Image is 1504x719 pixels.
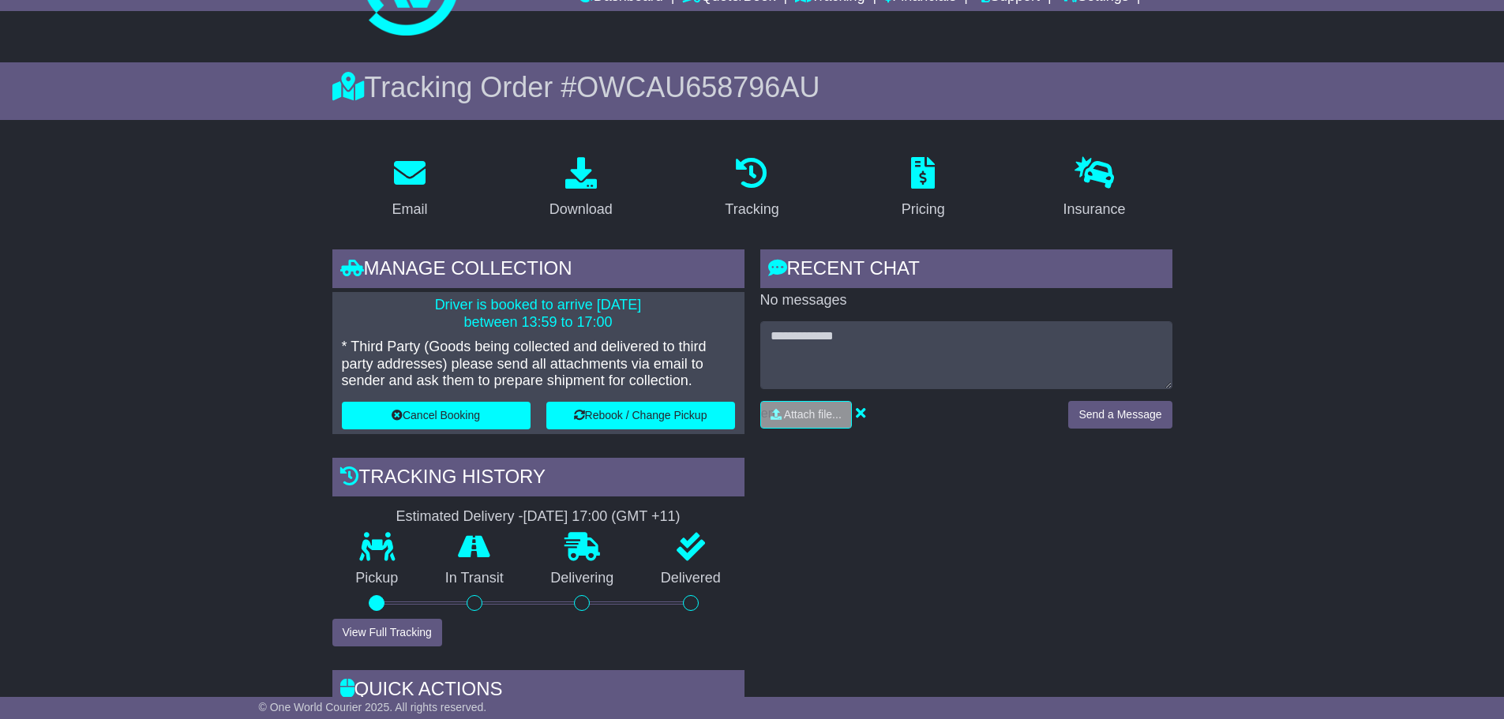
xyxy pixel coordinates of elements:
div: Pricing [902,199,945,220]
div: Email [392,199,427,220]
p: Driver is booked to arrive [DATE] between 13:59 to 17:00 [342,297,735,331]
div: Insurance [1063,199,1126,220]
div: Tracking Order # [332,70,1172,104]
a: Tracking [714,152,789,226]
div: Tracking [725,199,778,220]
p: No messages [760,292,1172,309]
a: Insurance [1053,152,1136,226]
p: Delivering [527,570,638,587]
button: Cancel Booking [342,402,531,429]
a: Email [381,152,437,226]
div: Quick Actions [332,670,744,713]
button: View Full Tracking [332,619,442,646]
button: Rebook / Change Pickup [546,402,735,429]
a: Download [539,152,623,226]
p: In Transit [422,570,527,587]
span: OWCAU658796AU [576,71,820,103]
div: [DATE] 17:00 (GMT +11) [523,508,681,526]
p: * Third Party (Goods being collected and delivered to third party addresses) please send all atta... [342,339,735,390]
div: RECENT CHAT [760,249,1172,292]
div: Tracking history [332,458,744,500]
p: Pickup [332,570,422,587]
button: Send a Message [1068,401,1172,429]
div: Manage collection [332,249,744,292]
span: © One World Courier 2025. All rights reserved. [259,701,487,713]
p: Delivered [637,570,744,587]
div: Download [549,199,613,220]
div: Estimated Delivery - [332,508,744,526]
a: Pricing [891,152,955,226]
